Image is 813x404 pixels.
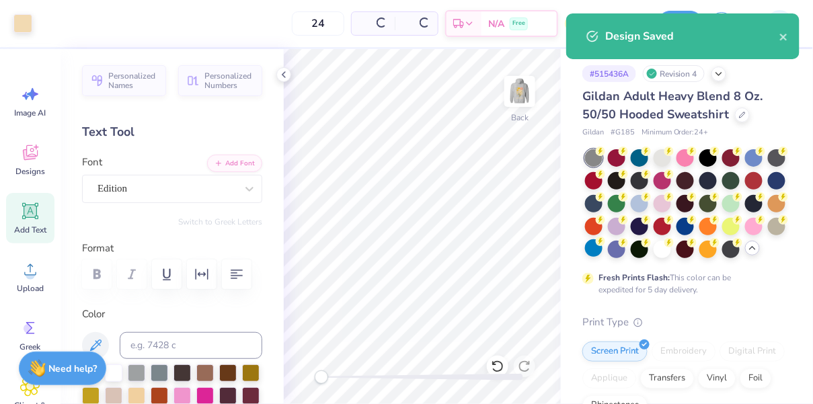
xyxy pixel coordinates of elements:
button: Personalized Names [82,65,166,96]
span: Upload [17,283,44,294]
button: Add Font [207,155,262,172]
a: KX [744,10,800,37]
span: N/A [488,17,504,31]
input: Untitled Design [585,10,651,37]
span: Free [512,19,525,28]
span: Personalized Numbers [204,71,254,90]
label: Format [82,241,262,256]
div: Design Saved [605,28,779,44]
span: Personalized Names [108,71,158,90]
label: Color [82,307,262,322]
span: Image AI [15,108,46,118]
span: Designs [15,166,45,177]
input: – – [292,11,344,36]
button: Switch to Greek Letters [178,216,262,227]
span: Add Text [14,225,46,235]
div: Accessibility label [315,370,328,384]
span: Greek [20,341,41,352]
strong: Need help? [49,362,98,375]
button: Personalized Numbers [178,65,262,96]
label: Font [82,155,102,170]
div: Text Tool [82,123,262,141]
input: e.g. 7428 c [120,332,262,359]
button: close [779,28,789,44]
img: Kathleen Xiao [767,10,793,37]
